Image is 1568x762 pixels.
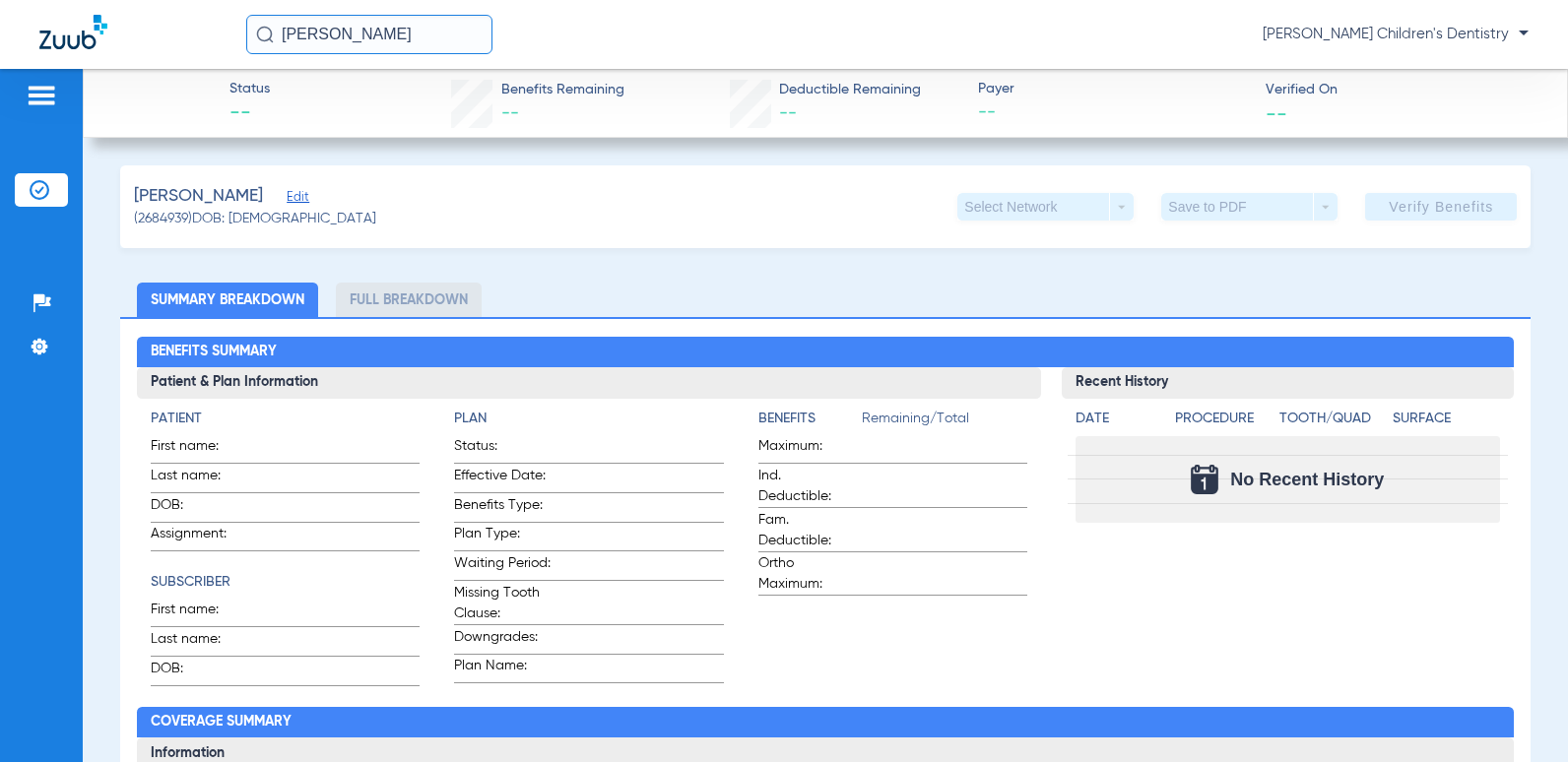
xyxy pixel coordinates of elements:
h4: Subscriber [151,572,420,593]
img: Search Icon [256,26,274,43]
span: DOB: [151,659,247,685]
span: No Recent History [1230,470,1384,489]
img: hamburger-icon [26,84,57,107]
span: First name: [151,436,247,463]
app-breakdown-title: Procedure [1175,409,1273,436]
img: Zuub Logo [39,15,107,49]
span: -- [978,100,1249,125]
span: Assignment: [151,524,247,550]
span: [PERSON_NAME] Children's Dentistry [1263,25,1529,44]
app-breakdown-title: Tooth/Quad [1279,409,1387,436]
h4: Tooth/Quad [1279,409,1387,429]
span: First name: [151,600,247,626]
span: -- [229,100,270,128]
span: -- [779,104,797,122]
span: Benefits Type: [454,495,551,522]
h4: Surface [1393,409,1500,429]
span: Maximum: [758,436,855,463]
span: Plan Type: [454,524,551,550]
span: [PERSON_NAME] [134,184,263,209]
input: Search for patients [246,15,492,54]
h4: Benefits [758,409,862,429]
span: Edit [287,190,304,209]
li: Full Breakdown [336,283,482,317]
span: -- [501,104,519,122]
iframe: Chat Widget [1470,667,1568,762]
span: Deductible Remaining [779,80,921,100]
h2: Coverage Summary [137,707,1514,738]
span: DOB: [151,495,247,522]
span: -- [1266,102,1287,123]
span: (2684939) DOB: [DEMOGRAPHIC_DATA] [134,209,376,229]
h2: Benefits Summary [137,337,1514,368]
span: Last name: [151,629,247,656]
span: Payer [978,79,1249,99]
span: Waiting Period: [454,553,551,580]
span: Benefits Remaining [501,80,624,100]
span: Ortho Maximum: [758,553,855,595]
app-breakdown-title: Benefits [758,409,862,436]
h4: Patient [151,409,420,429]
span: Last name: [151,466,247,492]
img: Calendar [1191,465,1218,494]
span: Status [229,79,270,99]
h3: Patient & Plan Information [137,367,1041,399]
h4: Date [1076,409,1158,429]
span: Missing Tooth Clause: [454,583,551,624]
app-breakdown-title: Surface [1393,409,1500,436]
span: Ind. Deductible: [758,466,855,507]
span: Remaining/Total [862,409,1027,436]
span: Plan Name: [454,656,551,682]
span: Status: [454,436,551,463]
h4: Plan [454,409,723,429]
h4: Procedure [1175,409,1273,429]
span: Effective Date: [454,466,551,492]
span: Fam. Deductible: [758,510,855,551]
app-breakdown-title: Date [1076,409,1158,436]
li: Summary Breakdown [137,283,318,317]
span: Verified On [1266,80,1536,100]
h3: Recent History [1062,367,1514,399]
span: Downgrades: [454,627,551,654]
